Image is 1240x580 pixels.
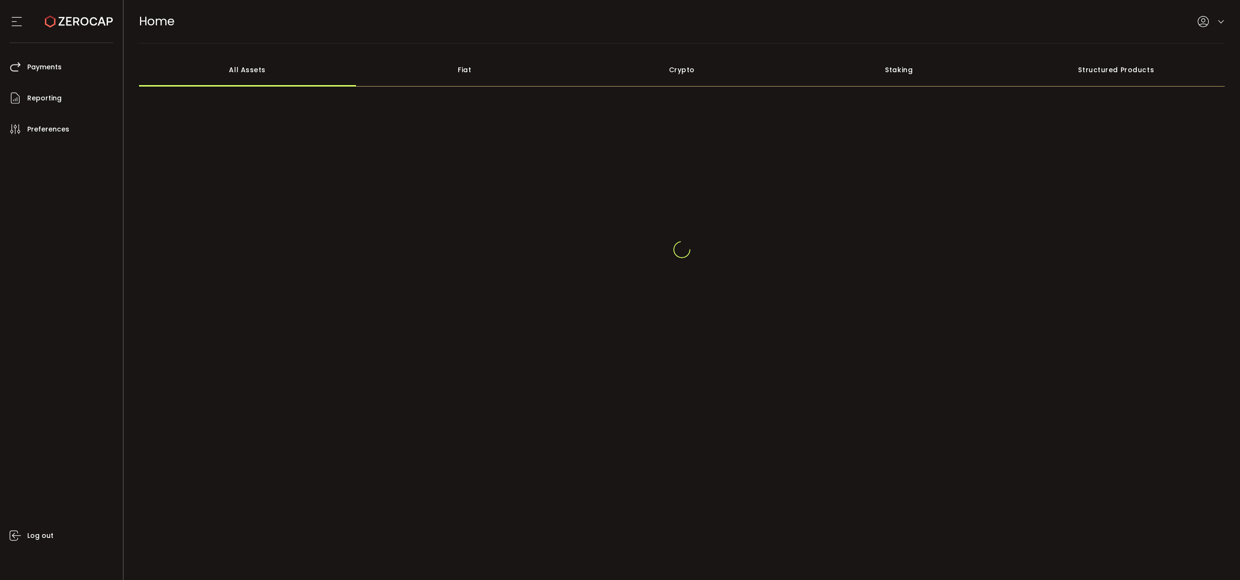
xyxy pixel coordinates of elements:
[790,53,1008,87] div: Staking
[1008,53,1225,87] div: Structured Products
[27,529,54,543] span: Log out
[27,122,69,136] span: Preferences
[356,53,573,87] div: Fiat
[27,91,62,105] span: Reporting
[27,60,62,74] span: Payments
[573,53,791,87] div: Crypto
[139,13,174,30] span: Home
[139,53,356,87] div: All Assets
